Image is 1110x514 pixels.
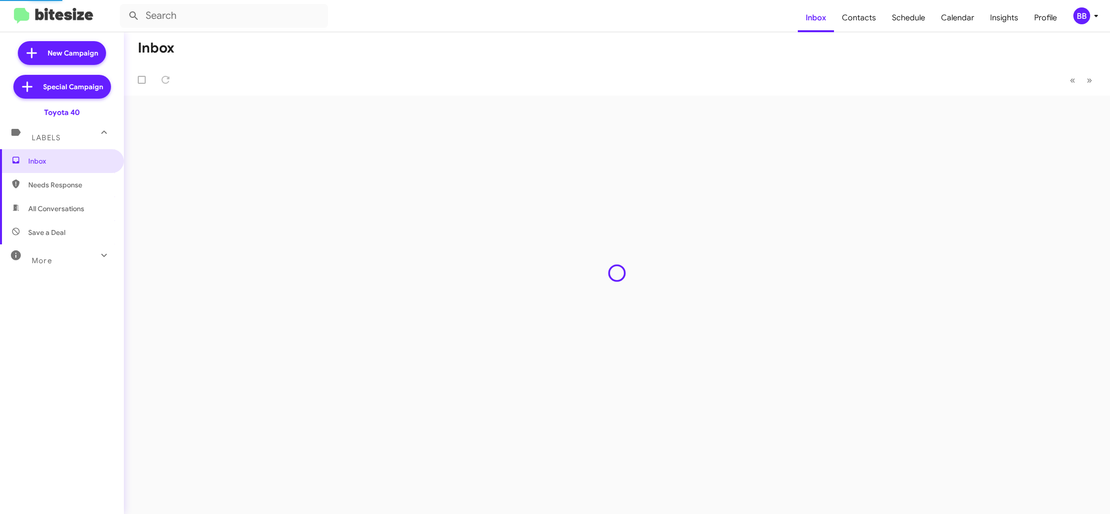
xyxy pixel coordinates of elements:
[1064,70,1081,90] button: Previous
[933,3,982,32] a: Calendar
[44,108,80,117] div: Toyota 40
[120,4,328,28] input: Search
[48,48,98,58] span: New Campaign
[43,82,103,92] span: Special Campaign
[1070,74,1075,86] span: «
[1064,70,1098,90] nav: Page navigation example
[13,75,111,99] a: Special Campaign
[28,180,112,190] span: Needs Response
[1065,7,1099,24] button: BB
[138,40,174,56] h1: Inbox
[18,41,106,65] a: New Campaign
[1073,7,1090,24] div: BB
[884,3,933,32] a: Schedule
[28,228,65,237] span: Save a Deal
[28,156,112,166] span: Inbox
[32,133,60,142] span: Labels
[32,256,52,265] span: More
[28,204,84,214] span: All Conversations
[1026,3,1065,32] a: Profile
[1087,74,1092,86] span: »
[1081,70,1098,90] button: Next
[982,3,1026,32] a: Insights
[798,3,834,32] a: Inbox
[834,3,884,32] a: Contacts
